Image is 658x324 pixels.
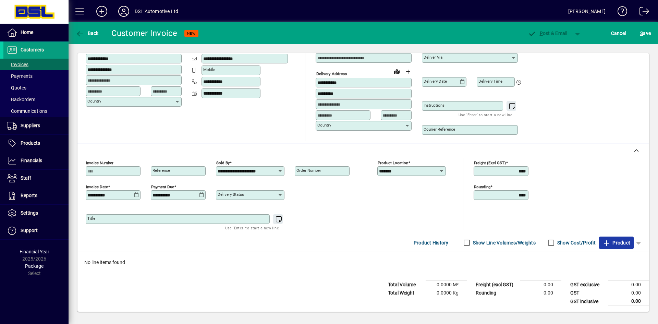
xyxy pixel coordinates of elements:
mat-label: Delivery time [478,79,502,84]
span: Suppliers [21,123,40,128]
mat-label: Mobile [203,67,215,72]
mat-label: Deliver via [424,55,442,60]
span: Back [76,31,99,36]
td: 0.00 [608,297,649,306]
td: GST exclusive [567,281,608,289]
span: Package [25,263,44,269]
td: 0.0000 Kg [426,289,467,297]
td: 0.00 [608,289,649,297]
label: Show Cost/Profit [556,239,596,246]
span: Products [21,140,40,146]
mat-label: Invoice number [86,160,113,165]
a: Knowledge Base [612,1,627,24]
a: Products [3,135,69,152]
td: GST [567,289,608,297]
mat-label: Title [87,216,95,221]
span: Support [21,228,38,233]
a: Invoices [3,59,69,70]
mat-label: Product location [378,160,408,165]
a: Reports [3,187,69,204]
td: 0.00 [520,281,561,289]
button: Add [91,5,113,17]
a: Staff [3,170,69,187]
mat-hint: Use 'Enter' to start a new line [459,111,512,119]
a: Payments [3,70,69,82]
a: Home [3,24,69,41]
span: Staff [21,175,31,181]
span: P [540,31,543,36]
a: Quotes [3,82,69,94]
span: Reports [21,193,37,198]
td: 0.00 [608,281,649,289]
a: Financials [3,152,69,169]
a: Suppliers [3,117,69,134]
mat-label: Invoice date [86,184,108,189]
button: Copy to Delivery address [172,42,183,53]
mat-label: Country [87,99,101,104]
a: Backorders [3,94,69,105]
mat-label: Sold by [216,160,230,165]
td: Rounding [472,289,520,297]
div: No line items found [77,252,649,273]
span: NEW [187,31,196,36]
span: Cancel [611,28,626,39]
app-page-header-button: Back [69,27,106,39]
span: Backorders [7,97,35,102]
mat-hint: Use 'Enter' to start a new line [225,224,279,232]
span: Quotes [7,85,26,91]
mat-label: Freight (excl GST) [474,160,506,165]
button: Choose address [402,66,413,77]
mat-label: Payment due [151,184,174,189]
button: Product History [411,237,451,249]
span: Home [21,29,33,35]
button: Profile [113,5,135,17]
span: Product History [414,237,449,248]
td: Total Weight [385,289,426,297]
mat-label: Country [317,123,331,128]
span: ost & Email [528,31,568,36]
span: Financials [21,158,42,163]
span: Invoices [7,62,28,67]
span: Payments [7,73,33,79]
td: 0.00 [520,289,561,297]
button: Post & Email [524,27,571,39]
td: Total Volume [385,281,426,289]
a: Settings [3,205,69,222]
label: Show Line Volumes/Weights [472,239,536,246]
button: Back [74,27,100,39]
mat-label: Delivery date [424,79,447,84]
td: 0.0000 M³ [426,281,467,289]
span: Settings [21,210,38,216]
div: Customer Invoice [111,28,178,39]
button: Save [638,27,653,39]
mat-label: Instructions [424,103,444,108]
button: Product [599,237,634,249]
a: Support [3,222,69,239]
mat-label: Delivery status [218,192,244,197]
a: View on map [391,66,402,77]
span: Communications [7,108,47,114]
span: Product [602,237,630,248]
a: Communications [3,105,69,117]
span: Financial Year [20,249,49,254]
td: GST inclusive [567,297,608,306]
a: Logout [634,1,649,24]
span: S [640,31,643,36]
td: Freight (excl GST) [472,281,520,289]
span: ave [640,28,651,39]
button: Cancel [609,27,628,39]
div: [PERSON_NAME] [568,6,606,17]
mat-label: Rounding [474,184,490,189]
mat-label: Courier Reference [424,127,455,132]
mat-label: Reference [153,168,170,173]
span: Customers [21,47,44,52]
div: DSL Automotive Ltd [135,6,178,17]
mat-label: Order number [296,168,321,173]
